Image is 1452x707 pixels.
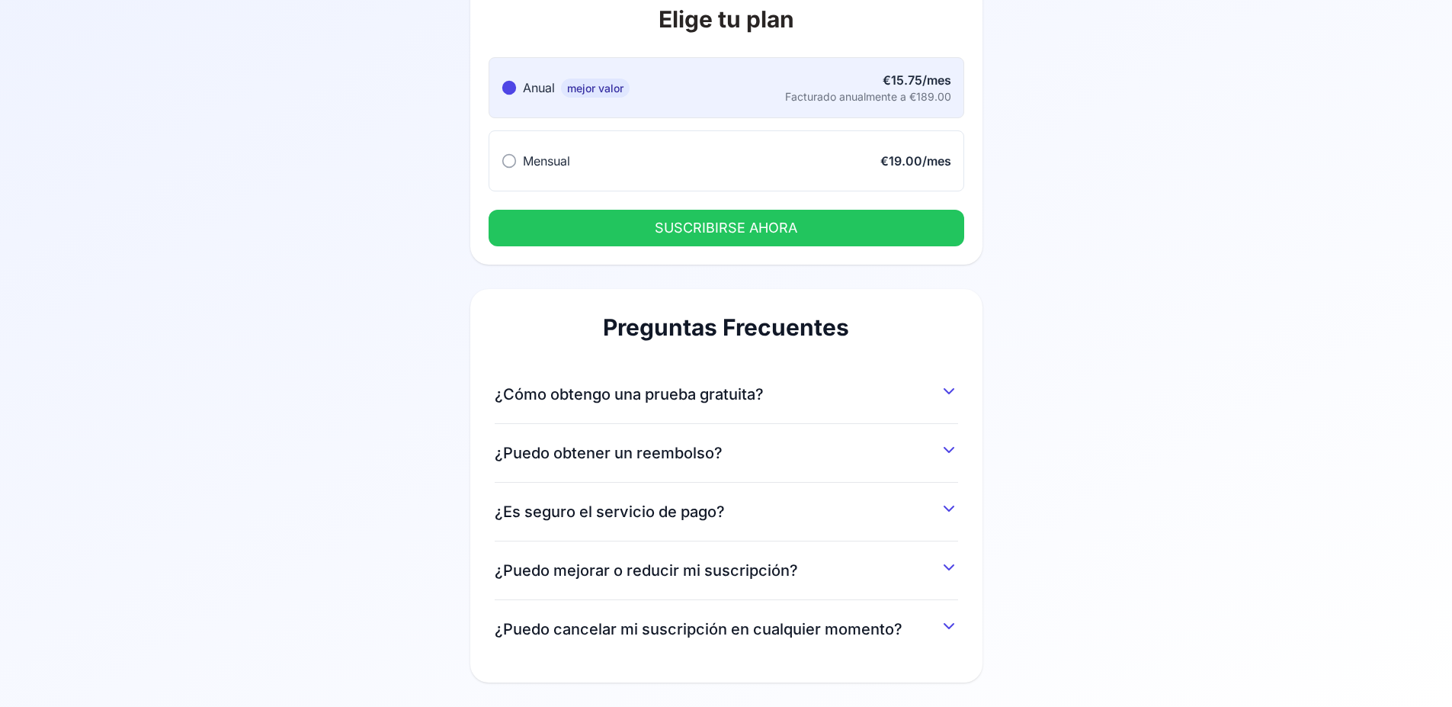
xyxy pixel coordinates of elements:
[495,313,958,341] h2: Preguntas Frecuentes
[523,80,555,95] span: Anual
[495,384,764,405] span: ¿Cómo obtengo una prueba gratuita?
[495,501,725,522] span: ¿Es seguro el servicio de pago?
[495,378,958,405] button: ¿Cómo obtengo una prueba gratuita?
[489,57,964,118] button: Anualmejor valor€15.75/mesFacturado anualmente a €189.00
[489,130,964,191] button: Mensual€19.00/mes
[785,89,951,104] div: Facturado anualmente a €189.00
[880,152,951,170] div: €19.00/mes
[495,554,958,581] button: ¿Puedo mejorar o reducir mi suscripción?
[523,153,570,169] span: Mensual
[561,79,630,98] span: mejor valor
[495,436,958,464] button: ¿Puedo obtener un reembolso?
[489,5,964,33] h1: Elige tu plan
[495,619,902,640] span: ¿Puedo cancelar mi suscripción en cualquier momento?
[495,560,798,581] span: ¿Puedo mejorar o reducir mi suscripción?
[495,442,723,464] span: ¿Puedo obtener un reembolso?
[495,495,958,522] button: ¿Es seguro el servicio de pago?
[495,612,958,640] button: ¿Puedo cancelar mi suscripción en cualquier momento?
[785,71,951,89] div: €15.75/mes
[489,210,964,246] button: SUSCRIBIRSE AHORA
